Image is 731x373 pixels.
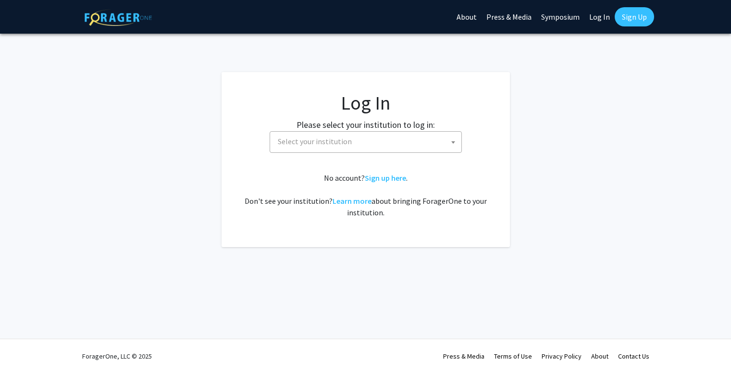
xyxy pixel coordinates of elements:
a: Contact Us [618,352,649,361]
span: Select your institution [270,131,462,153]
a: Terms of Use [494,352,532,361]
img: ForagerOne Logo [85,9,152,26]
div: No account? . Don't see your institution? about bringing ForagerOne to your institution. [241,172,491,218]
a: Press & Media [443,352,484,361]
span: Select your institution [278,137,352,146]
div: ForagerOne, LLC © 2025 [82,339,152,373]
h1: Log In [241,91,491,114]
a: About [591,352,608,361]
a: Privacy Policy [542,352,582,361]
label: Please select your institution to log in: [297,118,435,131]
a: Sign Up [615,7,654,26]
a: Learn more about bringing ForagerOne to your institution [333,196,372,206]
span: Select your institution [274,132,461,151]
a: Sign up here [365,173,406,183]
